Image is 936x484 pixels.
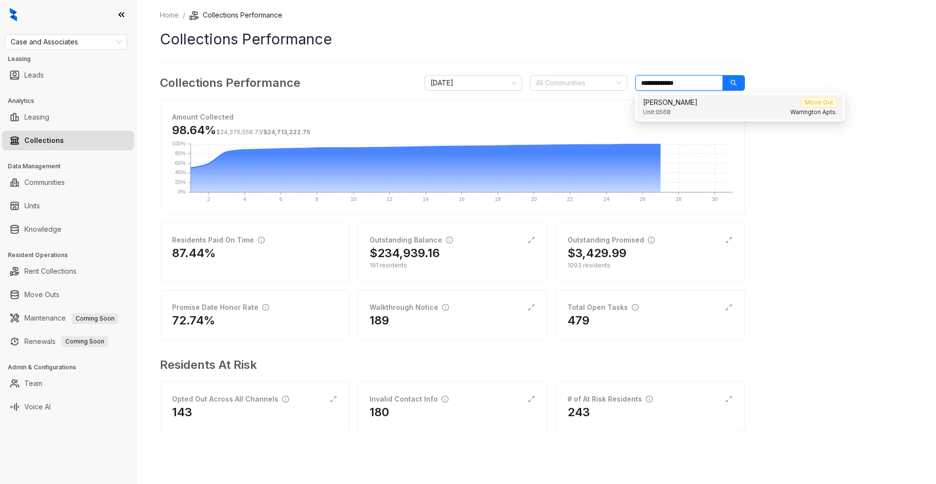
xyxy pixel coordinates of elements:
[24,285,59,304] a: Move Outs
[801,97,837,108] span: Move Out
[243,196,246,202] text: 4
[160,74,300,92] h3: Collections Performance
[175,179,186,185] text: 20%
[446,237,453,243] span: info-circle
[172,113,234,121] strong: Amount Collected
[632,304,639,311] span: info-circle
[351,196,356,202] text: 10
[315,196,318,202] text: 8
[24,332,108,351] a: RenewalsComing Soon
[2,131,134,150] li: Collections
[2,397,134,417] li: Voice AI
[216,128,310,136] span: /
[646,396,653,403] span: info-circle
[567,313,589,328] h2: 479
[2,196,134,216] li: Units
[258,237,265,243] span: info-circle
[172,404,192,420] h2: 143
[172,394,289,404] div: Opted Out Across All Channels
[207,196,210,202] text: 2
[676,196,682,202] text: 28
[2,107,134,127] li: Leasing
[2,308,134,328] li: Maintenance
[61,336,108,347] span: Coming Soon
[189,10,282,20] li: Collections Performance
[72,313,118,324] span: Coming Soon
[459,196,465,202] text: 16
[8,251,136,260] h3: Resident Operations
[24,131,64,150] a: Collections
[24,374,42,393] a: Team
[725,395,733,403] span: expand-alt
[183,10,185,20] li: /
[527,303,535,311] span: expand-alt
[2,332,134,351] li: Renewals
[330,395,337,403] span: expand-alt
[648,237,655,243] span: info-circle
[370,313,389,328] h2: 189
[2,374,134,393] li: Team
[567,261,733,270] div: 1093 residents
[442,396,448,403] span: info-circle
[527,395,535,403] span: expand-alt
[567,302,639,313] div: Total Open Tasks
[370,302,449,313] div: Walkthrough Notice
[2,220,134,239] li: Knowledge
[712,196,718,202] text: 30
[495,196,501,202] text: 18
[24,220,61,239] a: Knowledge
[172,245,216,261] h2: 87.44%
[604,196,609,202] text: 24
[8,162,136,171] h3: Data Management
[24,65,44,85] a: Leads
[423,196,429,202] text: 14
[567,394,653,404] div: # of At Risk Residents
[279,196,282,202] text: 6
[175,160,186,166] text: 60%
[430,76,516,90] span: August 2025
[725,236,733,244] span: expand-alt
[172,235,265,245] div: Residents Paid On Time
[24,262,77,281] a: Rent Collections
[370,404,389,420] h2: 180
[8,55,136,63] h3: Leasing
[2,285,134,304] li: Move Outs
[643,108,671,117] span: Unit: 056B
[160,28,745,50] h1: Collections Performance
[11,35,121,49] span: Case and Associates
[531,196,537,202] text: 20
[567,245,626,261] h2: $3,429.99
[10,8,17,21] img: logo
[370,245,440,261] h2: $234,939.16
[172,302,269,313] div: Promise Date Honor Rate
[527,236,535,244] span: expand-alt
[24,196,40,216] a: Units
[282,396,289,403] span: info-circle
[725,303,733,311] span: expand-alt
[370,235,453,245] div: Outstanding Balance
[643,97,698,108] span: [PERSON_NAME]
[24,173,65,192] a: Communities
[262,304,269,311] span: info-circle
[172,122,310,138] h3: 98.64%
[172,313,215,328] h2: 72.74%
[175,169,186,175] text: 40%
[172,141,186,146] text: 100%
[178,189,186,195] text: 0%
[567,404,590,420] h2: 243
[567,196,573,202] text: 22
[442,304,449,311] span: info-circle
[640,196,645,202] text: 26
[2,173,134,192] li: Communities
[730,80,737,86] span: search
[2,65,134,85] li: Leads
[158,10,181,20] a: Home
[24,397,51,417] a: Voice AI
[370,261,535,270] div: 191 residents
[370,394,448,404] div: Invalid Contact Info
[8,97,136,105] h3: Analytics
[175,150,186,156] text: 80%
[2,262,134,281] li: Rent Collections
[160,356,737,374] h3: Residents At Risk
[263,128,310,136] span: $24,713,222.75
